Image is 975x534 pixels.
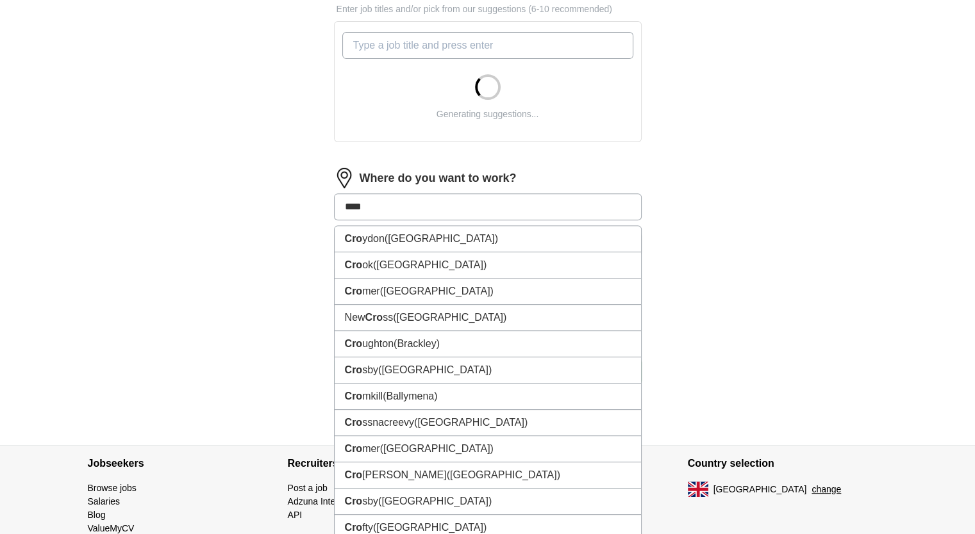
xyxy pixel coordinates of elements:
[335,305,641,331] li: New ss
[812,483,841,496] button: change
[378,496,492,506] span: ([GEOGRAPHIC_DATA])
[88,523,135,533] a: ValueMyCV
[385,233,498,244] span: ([GEOGRAPHIC_DATA])
[335,331,641,357] li: ughton
[288,510,303,520] a: API
[345,496,363,506] strong: Cro
[373,259,487,270] span: ([GEOGRAPHIC_DATA])
[335,489,641,515] li: sby
[394,338,440,349] span: (Brackley)
[345,338,363,349] strong: Cro
[335,462,641,489] li: [PERSON_NAME]
[345,259,363,270] strong: Cro
[414,417,528,428] span: ([GEOGRAPHIC_DATA])
[437,108,539,121] div: Generating suggestions...
[335,252,641,279] li: ok
[335,384,641,410] li: mkill
[345,286,363,296] strong: Cro
[345,233,363,244] strong: Cro
[335,410,641,436] li: ssnacreevy
[288,496,366,506] a: Adzuna Intelligence
[688,446,888,481] h4: Country selection
[345,391,363,401] strong: Cro
[334,3,642,16] p: Enter job titles and/or pick from our suggestions (6-10 recommended)
[345,443,363,454] strong: Cro
[393,312,506,323] span: ([GEOGRAPHIC_DATA])
[380,443,494,454] span: ([GEOGRAPHIC_DATA])
[345,469,363,480] strong: Cro
[383,391,437,401] span: (Ballymena)
[378,364,492,375] span: ([GEOGRAPHIC_DATA])
[335,436,641,462] li: mer
[345,364,363,375] strong: Cro
[688,481,708,497] img: UK flag
[334,168,354,188] img: location.png
[380,286,494,296] span: ([GEOGRAPHIC_DATA])
[342,32,633,59] input: Type a job title and press enter
[345,417,363,428] strong: Cro
[335,279,641,305] li: mer
[713,483,807,496] span: [GEOGRAPHIC_DATA]
[345,522,363,533] strong: Cro
[335,226,641,252] li: ydon
[373,522,487,533] span: ([GEOGRAPHIC_DATA])
[365,312,383,323] strong: Cro
[447,469,560,480] span: ([GEOGRAPHIC_DATA])
[88,496,121,506] a: Salaries
[335,357,641,384] li: sby
[360,170,517,187] label: Where do you want to work?
[88,483,137,493] a: Browse jobs
[88,510,106,520] a: Blog
[288,483,328,493] a: Post a job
